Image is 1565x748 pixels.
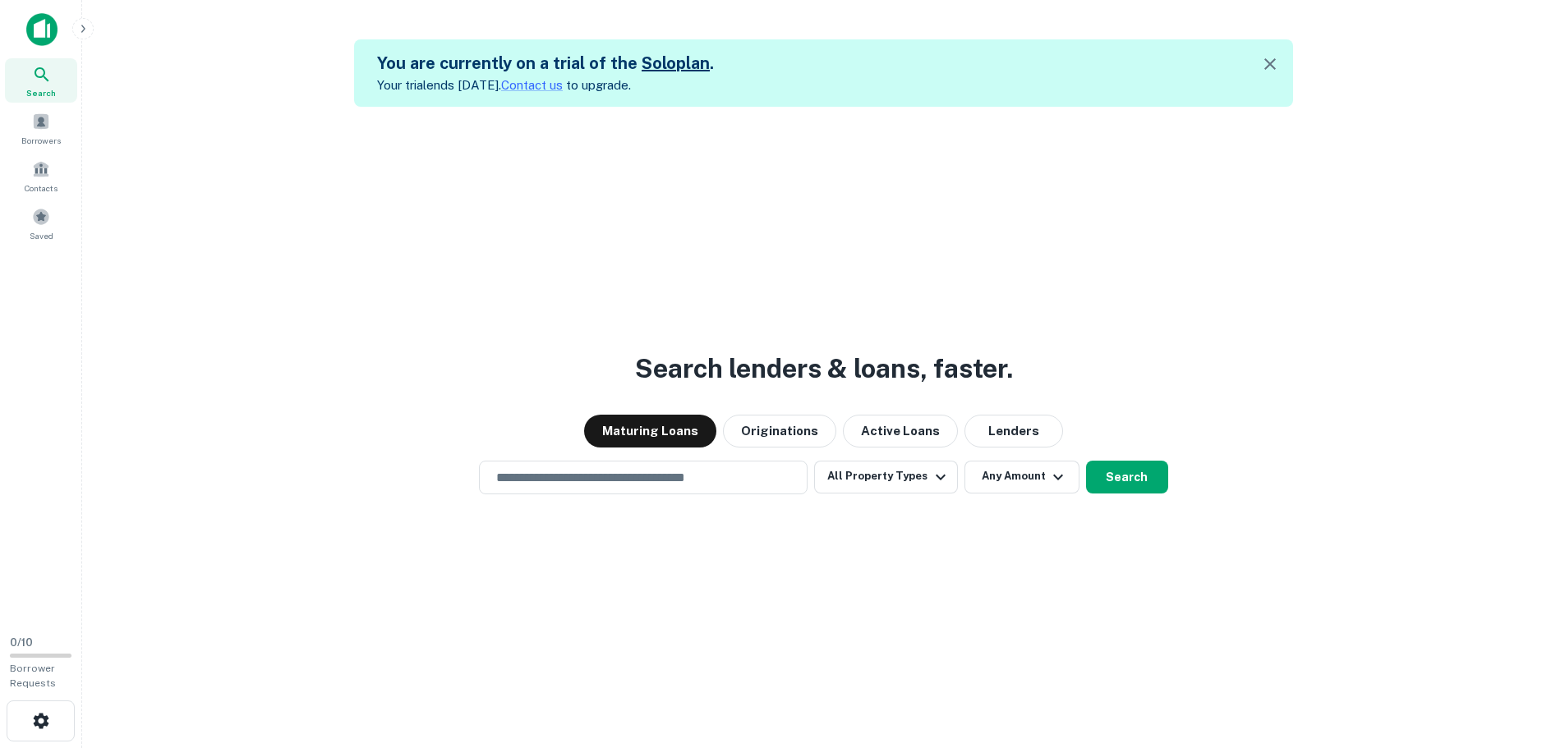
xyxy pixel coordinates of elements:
button: Originations [723,415,836,447]
a: Saved [5,201,77,246]
a: Soloplan [642,53,710,73]
span: Search [26,86,56,99]
a: Contact us [501,78,563,92]
h5: You are currently on a trial of the . [377,51,714,76]
img: capitalize-icon.png [26,13,58,46]
button: Search [1086,461,1168,493]
button: Active Loans [843,415,958,447]
span: Borrowers [21,134,61,147]
button: All Property Types [814,461,957,493]
span: Contacts [25,181,58,195]
a: Search [5,58,77,103]
button: Lenders [964,415,1063,447]
button: Any Amount [964,461,1079,493]
h3: Search lenders & loans, faster. [635,349,1013,388]
iframe: Chat Widget [1483,617,1565,695]
a: Borrowers [5,106,77,150]
p: Your trial ends [DATE]. to upgrade. [377,76,714,95]
a: Contacts [5,154,77,198]
span: Borrower Requests [10,663,56,689]
span: Saved [30,229,53,242]
span: 0 / 10 [10,636,33,649]
button: Maturing Loans [584,415,716,447]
